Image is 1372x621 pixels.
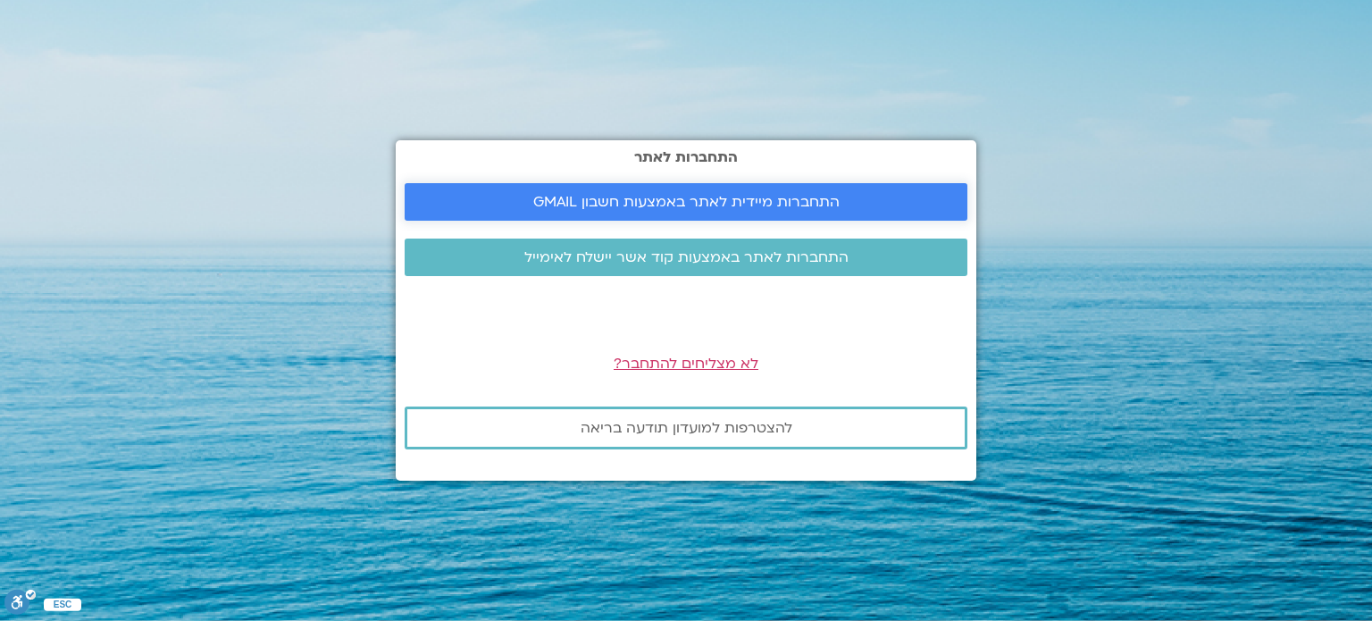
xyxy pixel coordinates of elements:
[533,194,840,210] span: התחברות מיידית לאתר באמצעות חשבון GMAIL
[405,183,967,221] a: התחברות מיידית לאתר באמצעות חשבון GMAIL
[405,239,967,276] a: התחברות לאתר באמצעות קוד אשר יישלח לאימייל
[581,420,792,436] span: להצטרפות למועדון תודעה בריאה
[614,354,758,373] a: לא מצליחים להתחבר?
[405,149,967,165] h2: התחברות לאתר
[524,249,849,265] span: התחברות לאתר באמצעות קוד אשר יישלח לאימייל
[405,407,967,449] a: להצטרפות למועדון תודעה בריאה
